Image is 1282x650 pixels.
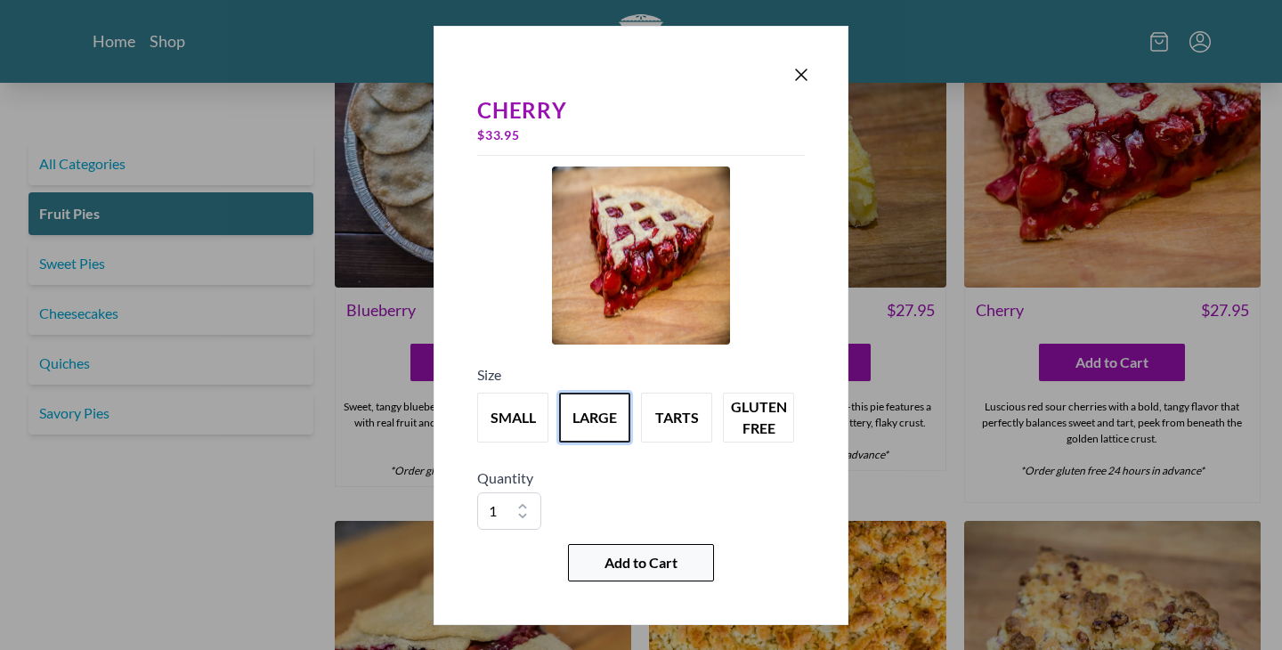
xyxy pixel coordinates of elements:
[568,544,714,581] button: Add to Cart
[552,167,730,345] img: Product Image
[723,393,794,443] button: Variant Swatch
[477,98,805,123] div: Cherry
[641,393,712,443] button: Variant Swatch
[477,467,805,489] h5: Quantity
[791,64,812,85] button: Close panel
[552,167,730,350] a: Product Image
[477,123,805,148] div: $ 33.95
[477,393,548,443] button: Variant Swatch
[477,364,805,386] h5: Size
[559,393,630,443] button: Variant Swatch
[604,552,678,573] span: Add to Cart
